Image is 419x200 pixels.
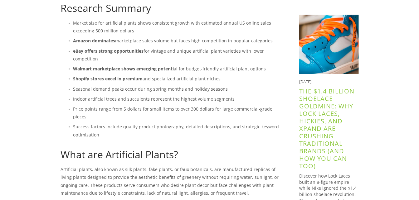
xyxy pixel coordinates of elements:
[73,19,279,35] p: Market size for artificial plants shows consistent growth with estimated annual US online sales e...
[73,47,279,63] p: for vintage and unique artificial plant varieties with lower competition
[73,95,279,103] p: Indoor artificial trees and succulents represent the highest volume segments
[73,76,143,82] strong: Shopify stores excel in premium
[61,149,279,160] h1: What are Artificial Plants?
[73,65,279,73] p: al for budget-friendly artificial plant options
[73,85,279,93] p: Seasonal demand peaks occur during spring months and holiday seasons
[73,66,174,72] strong: Walmart marketplace shows emerging potenti
[299,15,359,74] img: The $1.4 Billion Shoelace Goldmine: Why Lock Laces, HICKIES, and Xpand Are Crushing Traditional B...
[61,165,279,197] p: Artificial plants, also known as silk plants, fake plants, or faux botanicals, are manufactured r...
[73,37,279,45] p: marketplace sales volume but faces high competition in popular categories
[73,123,279,138] p: Success factors include quality product photography, detailed descriptions, and strategic keyword...
[73,75,279,83] p: and specialized artificial plant niches
[73,48,144,54] strong: eBay offers strong opportunities
[61,2,279,14] h1: Research Summary
[299,87,354,170] a: The $1.4 Billion Shoelace Goldmine: Why Lock Laces, HICKIES, and Xpand Are Crushing Traditional B...
[299,79,311,84] time: [DATE]
[73,105,279,121] p: Price points range from 5 dollars for small items to over 300 dollars for large commercial-grade ...
[73,38,115,44] strong: Amazon dominates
